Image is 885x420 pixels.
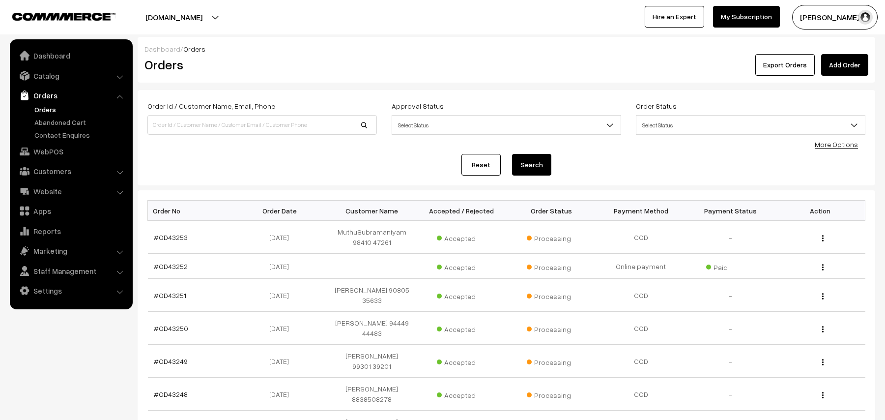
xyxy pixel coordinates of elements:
[12,13,115,20] img: COMMMERCE
[392,115,621,135] span: Select Status
[154,233,188,241] a: #OD43253
[686,201,776,221] th: Payment Status
[437,260,486,272] span: Accepted
[706,260,755,272] span: Paid
[437,322,486,334] span: Accepted
[148,201,238,221] th: Order No
[527,322,576,334] span: Processing
[527,388,576,400] span: Processing
[636,101,677,111] label: Order Status
[437,388,486,400] span: Accepted
[154,357,188,365] a: #OD43249
[154,390,188,398] a: #OD43248
[507,201,597,221] th: Order Status
[12,242,129,260] a: Marketing
[527,260,576,272] span: Processing
[596,312,686,345] td: COD
[12,67,129,85] a: Catalog
[512,154,551,176] button: Search
[822,293,824,300] img: Menu
[596,201,686,221] th: Payment Method
[821,54,868,76] a: Add Order
[527,355,576,367] span: Processing
[527,289,576,301] span: Processing
[327,221,417,254] td: MuthuSubramaniyam 98410 47261
[437,355,486,367] span: Accepted
[645,6,704,28] a: Hire an Expert
[144,44,868,54] div: /
[12,47,129,64] a: Dashboard
[527,231,576,243] span: Processing
[183,45,205,53] span: Orders
[636,117,865,134] span: Select Status
[32,117,129,127] a: Abandoned Cart
[12,182,129,200] a: Website
[686,378,776,411] td: -
[32,130,129,140] a: Contact Enquires
[237,221,327,254] td: [DATE]
[12,10,98,22] a: COMMMERCE
[147,101,275,111] label: Order Id / Customer Name, Email, Phone
[596,279,686,312] td: COD
[392,101,444,111] label: Approval Status
[636,115,865,135] span: Select Status
[111,5,237,30] button: [DOMAIN_NAME]
[147,115,377,135] input: Order Id / Customer Name / Customer Email / Customer Phone
[12,262,129,280] a: Staff Management
[686,345,776,378] td: -
[327,345,417,378] td: [PERSON_NAME] 99301 39201
[858,10,873,25] img: user
[822,235,824,241] img: Menu
[237,378,327,411] td: [DATE]
[392,117,621,134] span: Select Status
[327,279,417,312] td: [PERSON_NAME] 90805 35633
[792,5,878,30] button: [PERSON_NAME] s…
[237,254,327,279] td: [DATE]
[144,57,376,72] h2: Orders
[822,326,824,332] img: Menu
[686,279,776,312] td: -
[461,154,501,176] a: Reset
[596,221,686,254] td: COD
[32,104,129,115] a: Orders
[437,289,486,301] span: Accepted
[327,312,417,345] td: [PERSON_NAME] 94449 44483
[237,279,327,312] td: [DATE]
[12,162,129,180] a: Customers
[755,54,815,76] button: Export Orders
[327,201,417,221] th: Customer Name
[822,392,824,398] img: Menu
[12,87,129,104] a: Orders
[686,312,776,345] td: -
[822,359,824,365] img: Menu
[154,291,186,300] a: #OD43251
[596,254,686,279] td: Online payment
[12,202,129,220] a: Apps
[237,201,327,221] th: Order Date
[154,262,188,270] a: #OD43252
[596,378,686,411] td: COD
[417,201,507,221] th: Accepted / Rejected
[154,324,188,332] a: #OD43250
[713,6,780,28] a: My Subscription
[596,345,686,378] td: COD
[327,378,417,411] td: [PERSON_NAME] 8838508278
[815,140,858,149] a: More Options
[12,222,129,240] a: Reports
[237,345,327,378] td: [DATE]
[12,282,129,300] a: Settings
[775,201,865,221] th: Action
[12,143,129,160] a: WebPOS
[144,45,180,53] a: Dashboard
[822,264,824,270] img: Menu
[437,231,486,243] span: Accepted
[237,312,327,345] td: [DATE]
[686,221,776,254] td: -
